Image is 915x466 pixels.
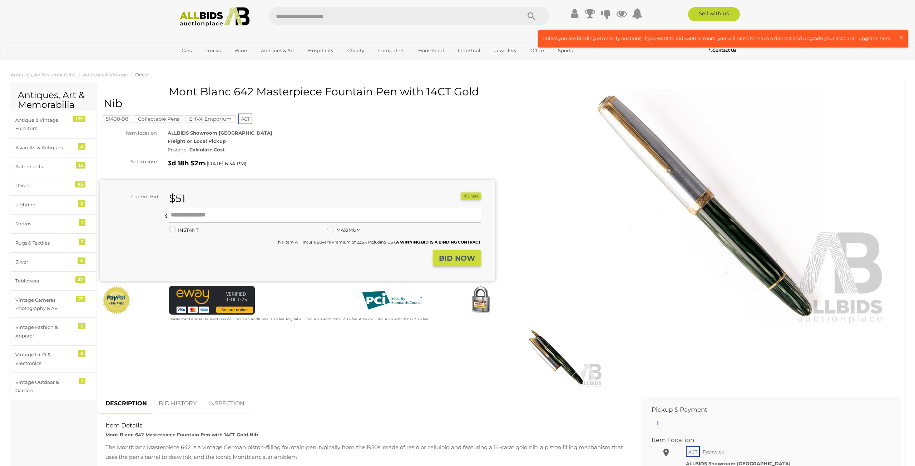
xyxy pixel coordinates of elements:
[652,406,879,413] h2: Pickup & Payment
[439,254,475,262] strong: BID NOW
[169,226,198,234] label: INSTANT
[78,323,85,329] div: 2
[95,157,162,166] div: Set to close
[453,45,485,56] a: Industrial
[168,317,429,321] small: Mastercard & Visa transactions will incur an additional 1.9% fee. Paypal will incur an additional...
[15,351,74,367] div: Vintage Hi-Fi & Electronics
[508,327,603,388] img: Mont Blanc 642 Masterpiece Fountain Pen with 14CT Gold Nib
[185,115,236,122] mark: EHVA Emporium
[75,276,85,283] div: 27
[168,146,495,154] div: Postage -
[15,116,74,133] div: Antique & Vintage Furniture
[105,422,625,429] h2: Item Details
[230,45,252,56] a: Wine
[78,143,85,150] div: 3
[83,72,128,77] a: Antiques & Vintage
[105,442,625,462] p: The Montblanc Masterpiece 642 is a vintage German piston-filling fountain pen, typically from the...
[201,45,225,56] a: Trucks
[153,393,202,414] a: BID HISTORY
[553,45,577,56] a: Sports
[15,258,74,266] div: Silver
[453,192,460,200] li: Unwatch this item
[11,157,96,176] a: Automobilia 15
[78,257,85,264] div: 4
[177,45,196,56] a: Cars
[15,162,74,171] div: Automobilia
[102,116,132,122] a: 51498-98
[134,116,183,122] a: Collectable Pens
[15,323,74,340] div: Vintage Fashion & Apparel
[15,201,74,209] div: Lighting
[15,378,74,395] div: Vintage Outdoor & Garden
[414,45,449,56] a: Household
[514,7,549,25] button: Search
[176,7,253,27] img: Allbids.com.au
[104,86,493,109] h1: Mont Blanc 642 Masterpiece Fountain Pen with 14CT Gold Nib
[177,56,237,68] a: [GEOGRAPHIC_DATA]
[169,192,186,205] strong: $51
[168,159,205,167] strong: 3d 18h 52m
[15,144,74,152] div: Asian Art & Antiques
[78,200,85,207] div: 2
[11,318,96,345] a: Vintage Fashion & Apparel 2
[15,220,74,228] div: Radios
[11,345,96,373] a: Vintage Hi-Fi & Electronics 2
[238,114,252,124] span: ACT
[276,240,481,245] small: This Item will incur a Buyer's Premium of 22.5% including GST.
[168,138,226,144] strong: Freight or Local Pickup
[15,181,74,190] div: Decor
[11,291,96,318] a: Vintage Cameras, Photography & AV 21
[15,277,74,285] div: Tablewear
[657,421,663,425] img: small-loading.gif
[102,286,131,315] img: Official PayPal Seal
[433,250,481,267] button: BID NOW
[11,271,96,290] a: Tablewear 27
[11,176,96,195] a: Decor 93
[256,45,299,56] a: Antiques & Art
[76,296,85,302] div: 21
[11,373,96,400] a: Vintage Outdoor & Garden 1
[185,116,236,122] a: EHVA Emporium
[134,115,183,122] mark: Collectable Pens
[189,147,225,152] strong: Calculate Cost
[11,72,76,77] a: Antiques, Art & Memorabilia
[79,378,85,384] div: 1
[898,30,904,44] span: ×
[11,195,96,214] a: Lighting 2
[11,234,96,252] a: Rugs & Textiles 1
[78,350,85,357] div: 2
[709,47,736,53] b: Contact Us
[75,181,85,187] div: 93
[652,437,879,444] h2: Item Location
[688,7,740,21] a: Sell with us
[73,116,85,122] div: 129
[303,45,338,56] a: Hospitality
[168,130,272,136] strong: ALLBIDS Showroom [GEOGRAPHIC_DATA]
[100,192,164,201] div: Current Bid
[461,192,481,200] button: Share
[15,296,74,313] div: Vintage Cameras, Photography & AV
[490,45,521,56] a: Jewellery
[11,214,96,233] a: Radios 1
[15,239,74,247] div: Rugs & Textiles
[11,111,96,138] a: Antique & Vintage Furniture 129
[343,45,369,56] a: Charity
[79,219,85,226] div: 1
[105,432,258,437] strong: Mont Blanc 642 Masterpiece Fountain Pen with 14CT Gold Nib
[135,72,149,77] a: Decor
[79,239,85,245] div: 1
[327,226,361,234] label: MAXIMUM
[100,393,152,414] a: DESCRIPTION
[709,46,738,54] a: Contact Us
[374,45,409,56] a: Computers
[11,138,96,157] a: Asian Art & Antiques 3
[526,45,549,56] a: Office
[203,393,250,414] a: INSPECTION
[520,89,886,325] img: Mont Blanc 642 Masterpiece Fountain Pen with 14CT Gold Nib
[701,447,726,456] span: Fyshwick
[207,160,245,167] span: [DATE] 6:34 PM
[356,286,428,315] img: PCI DSS compliant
